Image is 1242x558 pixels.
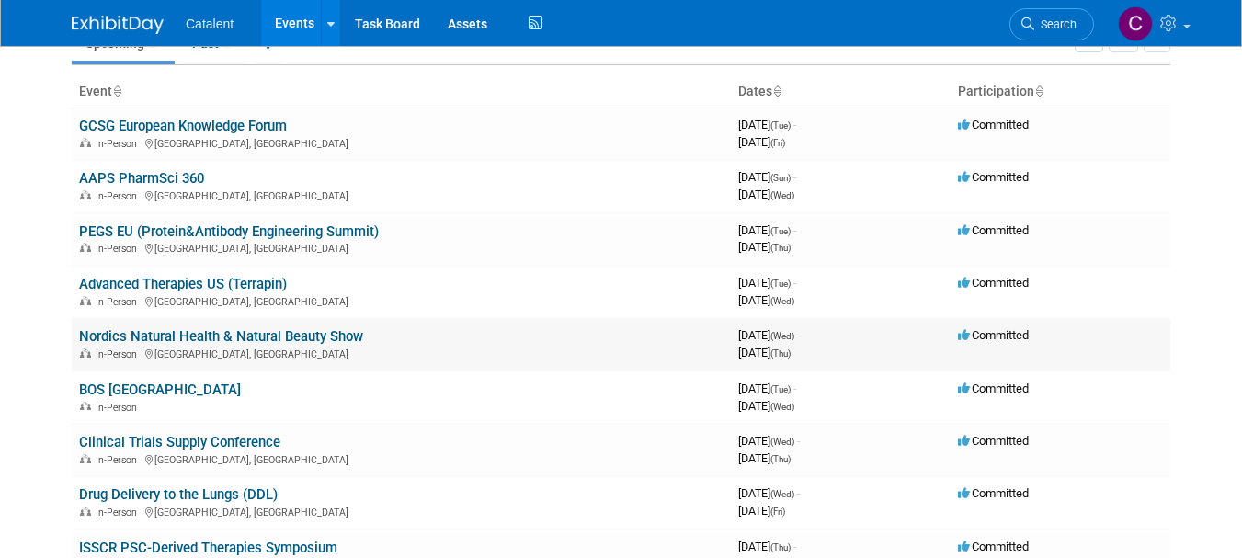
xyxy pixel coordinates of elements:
span: [DATE] [738,293,794,307]
span: Committed [958,328,1029,342]
a: Sort by Participation Type [1034,84,1043,98]
span: [DATE] [738,276,796,290]
a: GCSG European Knowledge Forum [79,118,287,134]
span: In-Person [96,348,142,360]
span: (Wed) [770,296,794,306]
th: Dates [731,76,951,108]
span: - [793,223,796,237]
div: [GEOGRAPHIC_DATA], [GEOGRAPHIC_DATA] [79,504,724,518]
img: In-Person Event [80,348,91,358]
img: ExhibitDay [72,16,164,34]
span: In-Person [96,138,142,150]
span: - [793,540,796,553]
span: In-Person [96,243,142,255]
span: (Tue) [770,384,791,394]
a: Advanced Therapies US (Terrapin) [79,276,287,292]
span: In-Person [96,454,142,466]
span: In-Person [96,190,142,202]
span: (Wed) [770,402,794,412]
span: (Wed) [770,489,794,499]
th: Participation [951,76,1170,108]
span: [DATE] [738,399,794,413]
div: [GEOGRAPHIC_DATA], [GEOGRAPHIC_DATA] [79,293,724,308]
a: Sort by Start Date [772,84,781,98]
span: [DATE] [738,135,785,149]
span: Committed [958,170,1029,184]
span: Committed [958,381,1029,395]
span: [DATE] [738,328,800,342]
span: (Tue) [770,120,791,131]
span: [DATE] [738,188,794,201]
span: In-Person [96,507,142,518]
span: - [797,434,800,448]
span: - [797,328,800,342]
span: Catalent [186,17,234,31]
span: (Thu) [770,243,791,253]
a: Clinical Trials Supply Conference [79,434,280,450]
th: Event [72,76,731,108]
span: [DATE] [738,540,796,553]
span: (Wed) [770,437,794,447]
span: (Fri) [770,138,785,148]
span: In-Person [96,402,142,414]
span: (Tue) [770,279,791,289]
span: - [797,486,800,500]
img: In-Person Event [80,243,91,252]
img: In-Person Event [80,454,91,463]
span: [DATE] [738,118,796,131]
span: (Thu) [770,348,791,359]
a: AAPS PharmSci 360 [79,170,204,187]
span: Committed [958,118,1029,131]
a: ISSCR PSC-Derived Therapies Symposium [79,540,337,556]
div: [GEOGRAPHIC_DATA], [GEOGRAPHIC_DATA] [79,135,724,150]
img: In-Person Event [80,507,91,516]
div: [GEOGRAPHIC_DATA], [GEOGRAPHIC_DATA] [79,346,724,360]
span: Committed [958,434,1029,448]
a: Drug Delivery to the Lungs (DDL) [79,486,278,503]
img: In-Person Event [80,190,91,199]
span: (Wed) [770,190,794,200]
a: Search [1009,8,1094,40]
img: In-Person Event [80,296,91,305]
span: Committed [958,223,1029,237]
span: (Fri) [770,507,785,517]
span: Search [1034,17,1077,31]
span: Committed [958,276,1029,290]
span: In-Person [96,296,142,308]
img: In-Person Event [80,138,91,147]
span: (Wed) [770,331,794,341]
span: [DATE] [738,381,796,395]
span: [DATE] [738,434,800,448]
span: - [793,276,796,290]
span: [DATE] [738,486,800,500]
span: - [793,118,796,131]
span: (Thu) [770,542,791,552]
a: Sort by Event Name [112,84,121,98]
span: [DATE] [738,346,791,359]
img: In-Person Event [80,402,91,411]
div: [GEOGRAPHIC_DATA], [GEOGRAPHIC_DATA] [79,240,724,255]
span: - [793,170,796,184]
img: Christina Szendi [1118,6,1153,41]
div: [GEOGRAPHIC_DATA], [GEOGRAPHIC_DATA] [79,188,724,202]
span: - [793,381,796,395]
span: (Sun) [770,173,791,183]
span: (Tue) [770,226,791,236]
a: Nordics Natural Health & Natural Beauty Show [79,328,363,345]
span: Committed [958,540,1029,553]
span: [DATE] [738,240,791,254]
a: PEGS EU (Protein&Antibody Engineering Summit) [79,223,379,240]
div: [GEOGRAPHIC_DATA], [GEOGRAPHIC_DATA] [79,451,724,466]
span: [DATE] [738,504,785,518]
span: [DATE] [738,223,796,237]
span: [DATE] [738,451,791,465]
span: Committed [958,486,1029,500]
a: BOS [GEOGRAPHIC_DATA] [79,381,241,398]
span: (Thu) [770,454,791,464]
span: [DATE] [738,170,796,184]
